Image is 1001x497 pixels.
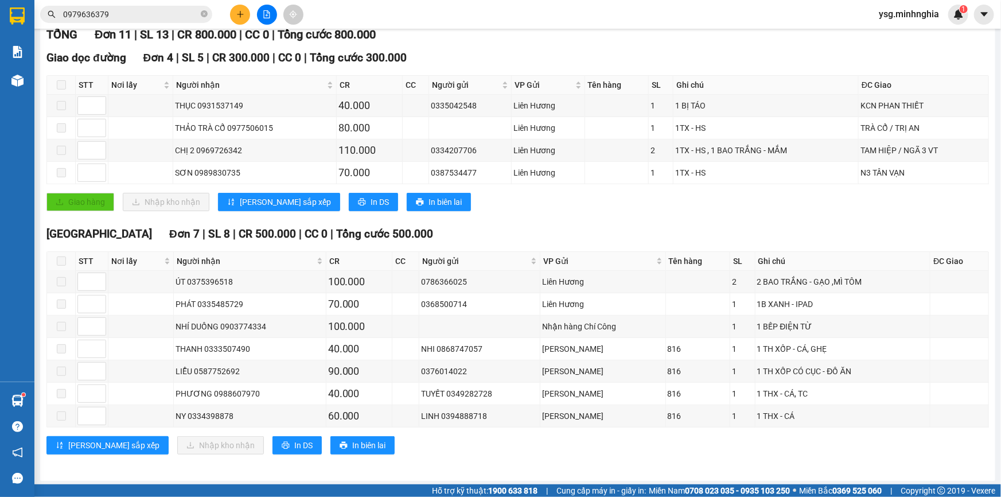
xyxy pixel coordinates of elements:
[328,363,391,379] div: 90.000
[732,343,753,355] div: 1
[757,343,929,355] div: 1 TH XỐP - CÁ, GHẸ
[673,76,859,95] th: Ghi chú
[403,76,429,95] th: CC
[675,99,856,112] div: 1 BỊ TÁO
[730,252,755,271] th: SL
[22,393,25,397] sup: 1
[5,40,219,54] li: 02523854854
[338,120,400,136] div: 80.000
[328,408,391,424] div: 60.000
[757,320,929,333] div: 1 BẾP ĐIỆN TỪ
[182,51,204,64] span: SL 5
[421,387,538,400] div: TUYẾT 0349282728
[177,436,264,455] button: downloadNhập kho nhận
[328,296,391,312] div: 70.000
[143,51,174,64] span: Đơn 4
[12,473,23,484] span: message
[937,487,945,495] span: copyright
[352,439,385,452] span: In biên lai
[310,51,407,64] span: Tổng cước 300.000
[283,5,303,25] button: aim
[176,79,324,91] span: Người nhận
[542,320,664,333] div: Nhận hàng Chí Công
[540,338,666,360] td: VP Phan Rí
[212,51,270,64] span: CR 300.000
[172,28,174,41] span: |
[208,227,230,240] span: SL 8
[407,193,471,211] button: printerIn biên lai
[421,298,538,310] div: 0368500714
[10,7,25,25] img: logo-vxr
[46,28,77,41] span: TỔNG
[979,9,990,20] span: caret-down
[76,252,108,271] th: STT
[859,117,989,139] td: TRÀ CỔ / TRỊ AN
[169,227,200,240] span: Đơn 7
[512,139,585,162] td: Liên Hương
[668,343,729,355] div: 816
[230,5,250,25] button: plus
[111,255,162,267] span: Nơi lấy
[542,275,664,288] div: Liên Hương
[540,316,666,338] td: Nhận hàng Chí Công
[66,28,75,37] span: environment
[512,117,585,139] td: Liên Hương
[11,395,24,407] img: warehouse-icon
[668,365,729,378] div: 816
[371,196,389,208] span: In DS
[233,227,236,240] span: |
[175,122,334,134] div: THẢO TRÀ CỔ 0977506015
[974,5,994,25] button: caret-down
[338,165,400,181] div: 70.000
[328,274,391,290] div: 100.000
[278,28,376,41] span: Tổng cước 800.000
[272,51,275,64] span: |
[651,122,671,134] div: 1
[422,255,528,267] span: Người gửi
[46,51,126,64] span: Giao dọc đường
[11,75,24,87] img: warehouse-icon
[177,255,314,267] span: Người nhận
[732,365,753,378] div: 1
[5,5,63,63] img: logo.jpg
[513,122,583,134] div: Liên Hương
[540,405,666,428] td: VP Phan Rí
[432,484,537,497] span: Hỗ trợ kỹ thuật:
[349,193,398,211] button: printerIn DS
[421,343,538,355] div: NHI 0868747057
[515,79,573,91] span: VP Gửi
[5,25,219,40] li: 01 [PERSON_NAME]
[755,252,931,271] th: Ghi chú
[176,298,324,310] div: PHÁT 0335485729
[330,436,395,455] button: printerIn biên lai
[76,76,108,95] th: STT
[429,196,462,208] span: In biên lai
[175,99,334,112] div: THỤC 0931537149
[799,484,882,497] span: Miền Bắc
[542,387,664,400] div: [PERSON_NAME]
[488,486,537,495] strong: 1900 633 818
[111,79,161,91] span: Nơi lấy
[543,255,654,267] span: VP Gửi
[176,320,324,333] div: NHÍ DUỒNG 0903774334
[289,10,297,18] span: aim
[175,166,334,179] div: SƠN 0989830735
[227,198,235,207] span: sort-ascending
[177,28,236,41] span: CR 800.000
[304,51,307,64] span: |
[336,227,433,240] span: Tổng cước 500.000
[649,76,673,95] th: SL
[512,95,585,117] td: Liên Hương
[512,162,585,184] td: Liên Hương
[961,5,965,13] span: 1
[56,441,64,451] span: sort-ascending
[239,28,242,41] span: |
[340,441,348,451] span: printer
[305,227,328,240] span: CC 0
[68,439,159,452] span: [PERSON_NAME] sắp xếp
[176,275,324,288] div: ÚT 0375396518
[890,484,892,497] span: |
[757,275,929,288] div: 2 BAO TRẮNG - GẠO ,MÌ TÔM
[793,488,796,493] span: ⚪️
[46,436,169,455] button: sort-ascending[PERSON_NAME] sắp xếp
